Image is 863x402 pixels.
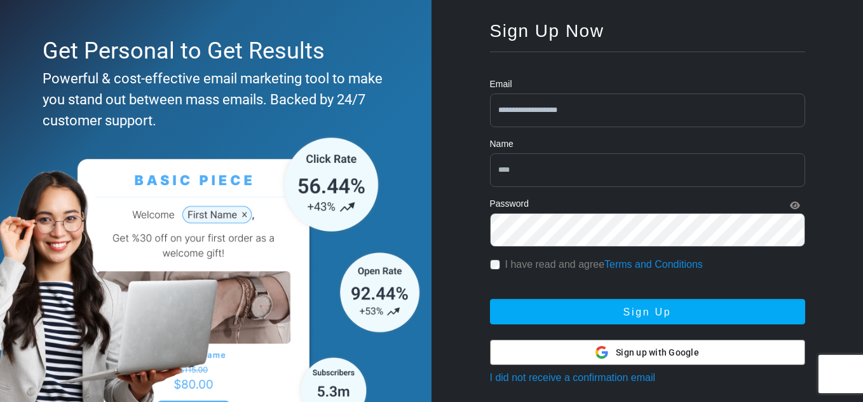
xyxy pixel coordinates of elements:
[43,68,383,131] div: Powerful & cost-effective email marketing tool to make you stand out between mass emails. Backed ...
[490,21,604,41] span: Sign Up Now
[43,34,383,68] div: Get Personal to Get Results
[33,33,140,43] div: Domain: [DOMAIN_NAME]
[48,75,114,83] div: Domain Overview
[490,137,513,151] label: Name
[126,74,137,84] img: tab_keywords_by_traffic_grey.svg
[490,78,512,91] label: Email
[490,197,529,211] label: Password
[790,201,800,210] i: Show Password
[36,20,62,31] div: v 4.0.25
[490,299,805,324] button: Sign Up
[20,20,31,31] img: logo_orange.svg
[490,340,805,365] button: Sign up with Google
[604,259,703,270] a: Terms and Conditions
[20,33,31,43] img: website_grey.svg
[140,75,214,83] div: Keywords by Traffic
[616,346,699,359] span: Sign up with Google
[505,257,703,272] label: I have read and agree
[34,74,44,84] img: tab_domain_overview_orange.svg
[490,372,656,383] a: I did not receive a confirmation email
